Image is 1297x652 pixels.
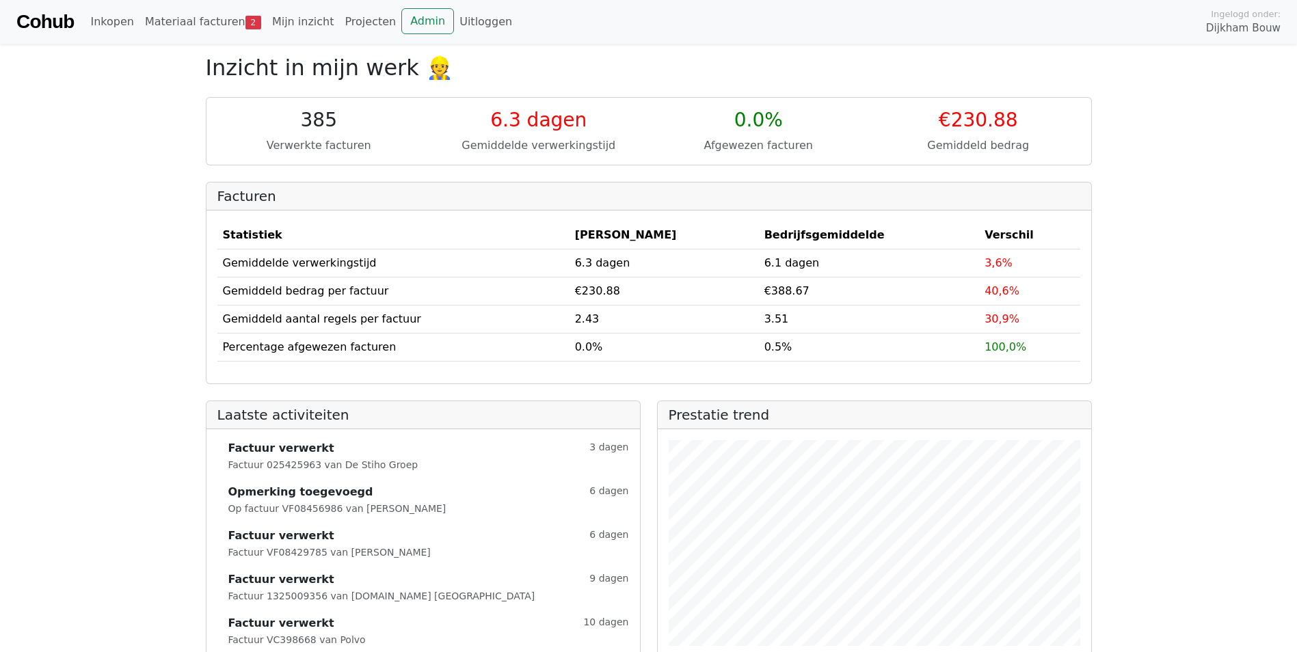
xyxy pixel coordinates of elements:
td: 6.3 dagen [570,249,759,277]
span: Dijkham Bouw [1206,21,1281,36]
small: Factuur 1325009356 van [DOMAIN_NAME] [GEOGRAPHIC_DATA] [228,590,535,601]
strong: Opmerking toegevoegd [228,484,373,500]
th: Bedrijfsgemiddelde [759,221,980,249]
td: Gemiddeld aantal regels per factuur [217,305,570,333]
div: 0.0% [657,109,861,132]
td: Gemiddelde verwerkingstijd [217,249,570,277]
a: Projecten [339,8,401,36]
small: Op factuur VF08456986 van [PERSON_NAME] [228,503,446,514]
span: Ingelogd onder: [1211,8,1281,21]
span: 100,0% [985,340,1026,353]
a: Cohub [16,5,74,38]
h2: Inzicht in mijn werk 👷 [206,55,1092,81]
small: Factuur 025425963 van De Stiho Groep [228,459,418,470]
strong: Factuur verwerkt [228,528,334,544]
a: Uitloggen [454,8,518,36]
td: €388.67 [759,277,980,305]
h2: Facturen [217,188,1080,204]
a: Admin [401,8,454,34]
span: 30,9% [985,312,1019,325]
td: Percentage afgewezen facturen [217,333,570,361]
th: Verschil [979,221,1080,249]
span: 3,6% [985,256,1013,269]
small: Factuur VF08429785 van [PERSON_NAME] [228,547,431,558]
a: Inkopen [85,8,139,36]
td: 6.1 dagen [759,249,980,277]
div: Gemiddeld bedrag [877,137,1080,154]
small: 9 dagen [589,571,628,588]
div: Verwerkte facturen [217,137,421,154]
th: Statistiek [217,221,570,249]
a: Materiaal facturen2 [139,8,267,36]
div: Gemiddelde verwerkingstijd [437,137,641,154]
h2: Laatste activiteiten [217,407,629,423]
strong: Factuur verwerkt [228,571,334,588]
small: 3 dagen [589,440,628,457]
td: Gemiddeld bedrag per factuur [217,277,570,305]
div: 6.3 dagen [437,109,641,132]
small: 6 dagen [589,528,628,544]
span: 40,6% [985,284,1019,297]
td: 2.43 [570,305,759,333]
span: 2 [245,16,261,29]
strong: Factuur verwerkt [228,440,334,457]
a: Mijn inzicht [267,8,340,36]
td: 0.5% [759,333,980,361]
td: 0.0% [570,333,759,361]
small: 6 dagen [589,484,628,500]
th: [PERSON_NAME] [570,221,759,249]
small: 10 dagen [583,615,628,631]
td: 3.51 [759,305,980,333]
h2: Prestatie trend [669,407,1080,423]
small: Factuur VC398668 van Polvo [228,634,366,645]
div: 385 [217,109,421,132]
strong: Factuur verwerkt [228,615,334,631]
td: €230.88 [570,277,759,305]
div: €230.88 [877,109,1080,132]
div: Afgewezen facturen [657,137,861,154]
